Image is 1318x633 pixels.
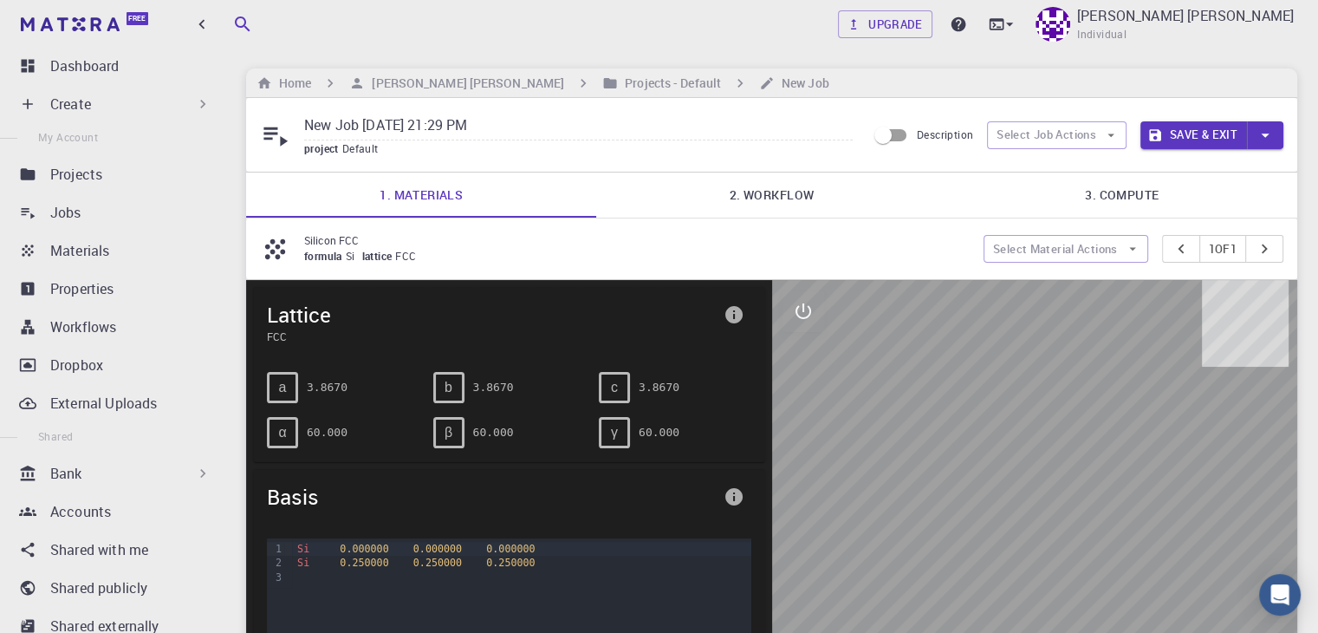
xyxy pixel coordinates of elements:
a: Upgrade [838,10,932,38]
span: γ [611,425,618,440]
h6: Home [272,74,311,93]
a: Materials [14,233,218,268]
p: Accounts [50,501,111,522]
span: Individual [1077,26,1126,43]
span: 0.000000 [486,543,535,555]
span: Basis [267,483,717,511]
a: Accounts [14,494,218,529]
span: Shared [38,429,73,443]
h6: Projects - Default [618,74,721,93]
button: info [717,480,751,514]
a: 1. Materials [246,173,596,218]
p: Shared publicly [50,578,147,598]
button: 1of1 [1199,235,1247,263]
span: Si [297,543,309,555]
span: Support [35,12,97,28]
span: Si [297,557,309,569]
button: Save & Exit [1140,121,1247,149]
a: Shared publicly [14,571,218,605]
span: My Account [38,130,98,144]
pre: 60.000 [307,417,347,447]
a: 2. Workflow [596,173,946,218]
span: FCC [267,329,717,344]
span: formula [304,249,346,263]
span: 0.250000 [486,557,535,569]
span: 0.000000 [340,543,388,555]
p: [PERSON_NAME] [PERSON_NAME] [1077,5,1294,26]
span: Description [917,127,973,141]
a: Jobs [14,195,218,230]
p: Shared with me [50,539,148,560]
div: Bank [14,456,218,491]
a: Dashboard [14,49,218,83]
pre: 3.8670 [639,372,679,402]
span: Free [128,14,146,23]
a: Free [17,10,155,38]
p: External Uploads [50,393,157,414]
div: Open Intercom Messenger [1259,574,1301,616]
a: External Uploads [14,386,218,421]
nav: breadcrumb [253,74,833,93]
span: Default [342,141,386,155]
p: Projects [50,164,102,185]
span: Lattice [267,301,717,329]
button: info [717,297,751,332]
pre: 60.000 [639,417,679,447]
pre: 3.8670 [307,372,347,402]
span: β [445,425,452,440]
span: α [278,425,286,440]
p: Materials [50,240,109,261]
span: lattice [362,249,396,263]
a: 3. Compute [947,173,1297,218]
a: Dropbox [14,348,218,382]
p: Create [50,94,91,114]
span: 0.000000 [413,543,462,555]
span: Si [346,249,362,263]
div: 2 [267,556,284,570]
span: project [304,141,342,155]
img: logo [21,17,120,31]
img: Shaik Hussain Basha [1036,7,1070,42]
a: Workflows [14,310,218,344]
p: Workflows [50,316,116,337]
p: Bank [50,463,82,484]
a: Shared with me [14,532,218,567]
pre: 3.8670 [473,372,514,402]
button: Select Job Actions [987,121,1126,149]
h6: [PERSON_NAME] [PERSON_NAME] [365,74,564,93]
div: Create [14,87,218,121]
a: Properties [14,271,218,306]
span: c [611,380,618,395]
button: Select Material Actions [984,235,1148,263]
span: a [279,380,287,395]
span: 0.250000 [413,557,462,569]
p: Dashboard [50,55,119,76]
div: pager [1162,235,1284,263]
span: b [445,380,452,395]
div: 1 [267,542,284,556]
p: Jobs [50,202,81,223]
p: Dropbox [50,355,103,375]
a: Projects [14,157,218,192]
div: 3 [267,571,284,584]
h6: New Job [775,74,829,93]
span: 0.250000 [340,557,388,569]
p: Properties [50,278,114,299]
p: Silicon FCC [304,232,970,248]
pre: 60.000 [473,417,514,447]
span: FCC [395,249,423,263]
